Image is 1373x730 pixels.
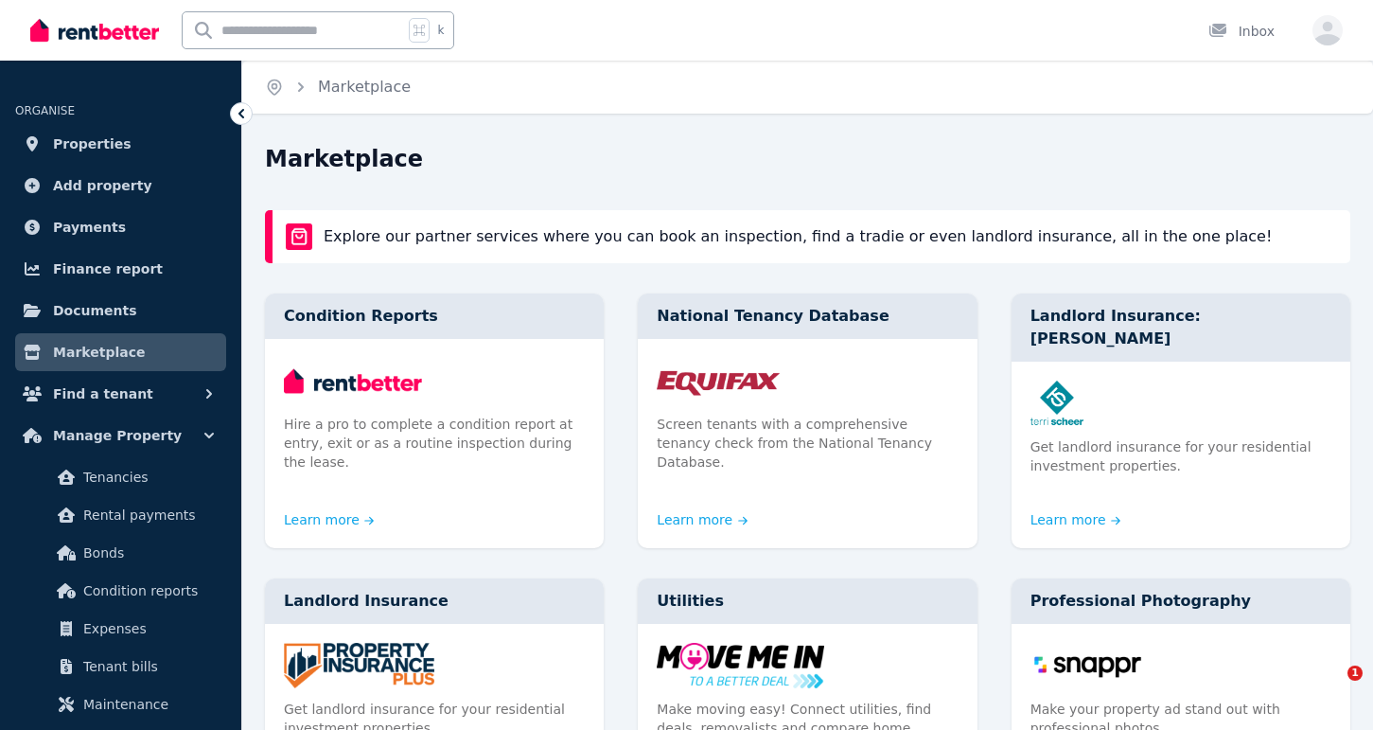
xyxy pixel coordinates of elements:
[1030,381,1331,426] img: Landlord Insurance: Terri Scheer
[318,78,411,96] a: Marketplace
[83,504,211,526] span: Rental payments
[1208,22,1275,41] div: Inbox
[23,572,219,610] a: Condition reports
[1030,437,1331,475] p: Get landlord insurance for your residential investment properties.
[15,375,226,413] button: Find a tenant
[53,258,163,280] span: Finance report
[83,617,211,640] span: Expenses
[1347,666,1363,681] span: 1
[437,23,444,38] span: k
[30,16,159,45] img: RentBetter
[657,415,958,472] p: Screen tenants with a comprehensive tenancy check from the National Tenancy Database.
[15,292,226,329] a: Documents
[265,144,423,174] h1: Marketplace
[15,333,226,371] a: Marketplace
[83,466,211,489] span: Tenancies
[638,579,977,624] div: Utilities
[83,693,211,716] span: Maintenance
[284,643,585,688] img: Landlord Insurance
[284,415,585,472] p: Hire a pro to complete a condition report at entry, exit or as a routine inspection during the le...
[23,458,219,496] a: Tenancies
[15,208,226,246] a: Payments
[286,223,312,250] img: rentBetter Marketplace
[284,358,585,403] img: Condition Reports
[1012,579,1350,624] div: Professional Photography
[53,133,132,155] span: Properties
[657,358,958,403] img: National Tenancy Database
[23,648,219,685] a: Tenant bills
[657,643,958,688] img: Utilities
[53,424,182,447] span: Manage Property
[23,685,219,723] a: Maintenance
[53,216,126,239] span: Payments
[15,250,226,288] a: Finance report
[53,174,152,197] span: Add property
[284,510,375,529] a: Learn more
[53,341,145,364] span: Marketplace
[15,417,226,454] button: Manage Property
[83,542,211,564] span: Bonds
[23,496,219,534] a: Rental payments
[83,579,211,602] span: Condition reports
[1309,666,1354,711] iframe: Intercom live chat
[324,225,1272,248] p: Explore our partner services where you can book an inspection, find a tradie or even landlord ins...
[265,294,604,339] div: Condition Reports
[23,534,219,572] a: Bonds
[657,510,748,529] a: Learn more
[15,167,226,205] a: Add property
[53,299,137,322] span: Documents
[1030,643,1331,688] img: Professional Photography
[265,579,604,624] div: Landlord Insurance
[15,125,226,163] a: Properties
[1012,294,1350,362] div: Landlord Insurance: [PERSON_NAME]
[242,61,433,114] nav: Breadcrumb
[1030,510,1121,529] a: Learn more
[83,655,211,678] span: Tenant bills
[15,104,75,117] span: ORGANISE
[53,383,153,405] span: Find a tenant
[23,610,219,648] a: Expenses
[638,294,977,339] div: National Tenancy Database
